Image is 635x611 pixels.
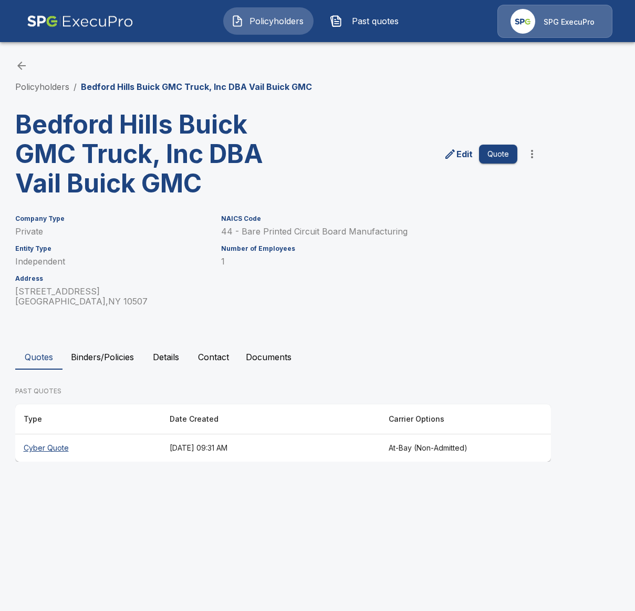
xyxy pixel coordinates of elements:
th: Type [15,404,161,434]
p: Independent [15,257,209,267]
th: At-Bay (Non-Admitted) [380,434,551,462]
p: 1 [221,257,517,267]
button: Binders/Policies [63,344,142,370]
th: [DATE] 09:31 AM [161,434,380,462]
button: Policyholders IconPolicyholders [223,7,314,35]
h6: Entity Type [15,245,209,252]
h6: Number of Employees [221,245,517,252]
a: Agency IconSPG ExecuPro [497,5,612,38]
p: Private [15,227,209,237]
table: responsive table [15,404,551,462]
span: Past quotes [347,15,404,27]
li: / [74,80,77,93]
h3: Bedford Hills Buick GMC Truck, Inc DBA Vail Buick GMC [15,110,275,198]
img: Past quotes Icon [330,15,342,27]
button: Documents [237,344,300,370]
div: policyholder tabs [15,344,620,370]
p: [STREET_ADDRESS] [GEOGRAPHIC_DATA] , NY 10507 [15,287,209,307]
a: edit [442,146,475,162]
button: Quotes [15,344,63,370]
button: more [522,144,543,165]
button: Details [142,344,190,370]
h6: NAICS Code [221,215,517,222]
span: Policyholders [248,15,306,27]
p: Edit [456,148,473,160]
th: Carrier Options [380,404,551,434]
th: Cyber Quote [15,434,161,462]
h6: Company Type [15,215,209,222]
a: Policyholders [15,82,69,92]
p: Bedford Hills Buick GMC Truck, Inc DBA Vail Buick GMC [81,80,312,93]
img: Agency Icon [511,9,535,34]
p: 44 - Bare Printed Circuit Board Manufacturing [221,227,517,237]
img: AA Logo [27,5,133,38]
a: back [15,59,28,72]
th: Date Created [161,404,380,434]
button: Past quotes IconPast quotes [322,7,412,35]
button: Quote [479,145,517,164]
p: SPG ExecuPro [544,17,595,27]
img: Policyholders Icon [231,15,244,27]
nav: breadcrumb [15,80,312,93]
p: PAST QUOTES [15,386,551,396]
h6: Address [15,275,209,282]
button: Contact [190,344,237,370]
